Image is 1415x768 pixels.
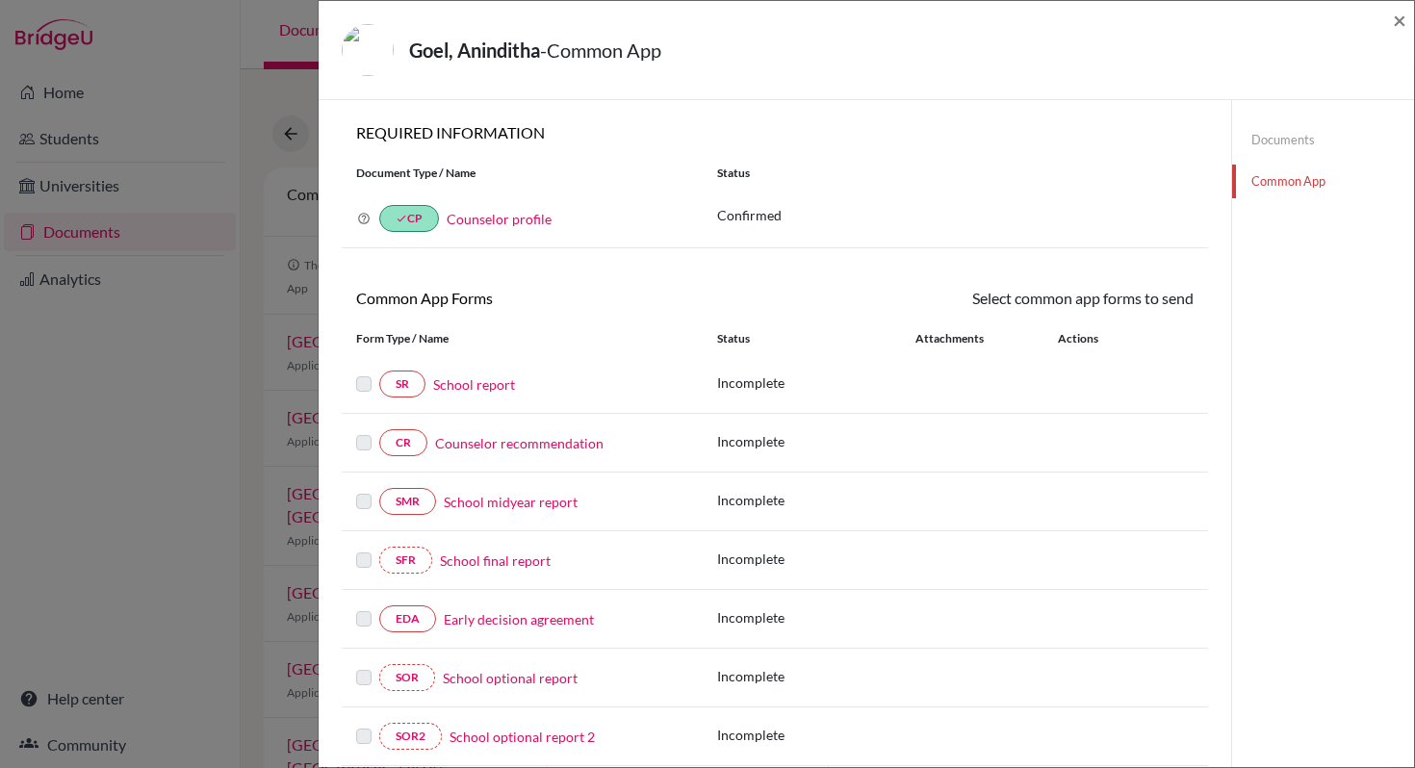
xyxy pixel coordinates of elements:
a: School optional report 2 [450,727,595,747]
div: Status [703,165,1208,182]
a: Counselor profile [447,211,552,227]
div: Attachments [915,330,1035,347]
a: Counselor recommendation [435,433,604,453]
button: Close [1393,9,1406,32]
a: SOR2 [379,723,442,750]
p: Confirmed [717,205,1194,225]
a: SFR [379,547,432,574]
a: School optional report [443,668,578,688]
div: Actions [1035,330,1154,347]
a: EDA [379,605,436,632]
p: Incomplete [717,431,915,451]
div: Select common app forms to send [775,287,1208,310]
a: Common App [1232,165,1414,198]
a: Early decision agreement [444,609,594,629]
p: Incomplete [717,725,915,745]
p: Incomplete [717,372,915,393]
span: × [1393,6,1406,34]
div: Status [717,330,915,347]
a: School final report [440,550,551,571]
a: SR [379,371,425,397]
a: doneCP [379,205,439,232]
a: SMR [379,488,436,515]
span: - Common App [540,38,661,62]
h6: Common App Forms [342,289,775,307]
a: School report [433,374,515,395]
strong: Goel, Aninditha [409,38,540,62]
a: CR [379,429,427,456]
a: SOR [379,664,435,691]
i: done [396,213,407,224]
div: Document Type / Name [342,165,703,182]
a: School midyear report [444,492,578,512]
p: Incomplete [717,666,915,686]
h6: REQUIRED INFORMATION [342,123,1208,141]
p: Incomplete [717,607,915,627]
p: Incomplete [717,549,915,569]
div: Form Type / Name [342,330,703,347]
a: Documents [1232,123,1414,157]
p: Incomplete [717,490,915,510]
